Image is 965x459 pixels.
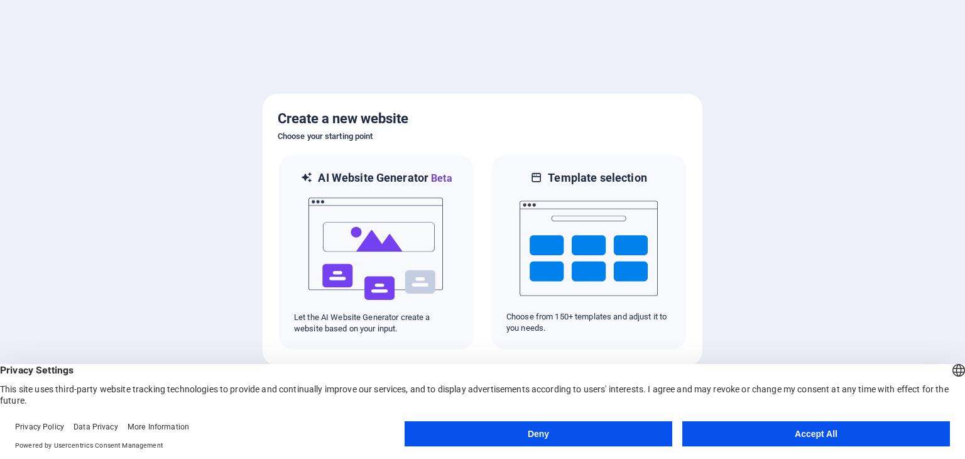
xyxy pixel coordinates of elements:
img: ai [307,186,445,312]
p: Choose from 150+ templates and adjust it to you needs. [506,311,671,334]
h5: Create a new website [278,109,687,129]
h6: AI Website Generator [318,170,452,186]
div: AI Website GeneratorBetaaiLet the AI Website Generator create a website based on your input. [278,154,475,351]
span: Beta [428,172,452,184]
h6: Choose your starting point [278,129,687,144]
p: Let the AI Website Generator create a website based on your input. [294,312,459,335]
div: Template selectionChoose from 150+ templates and adjust it to you needs. [490,154,687,351]
h6: Template selection [548,170,646,185]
